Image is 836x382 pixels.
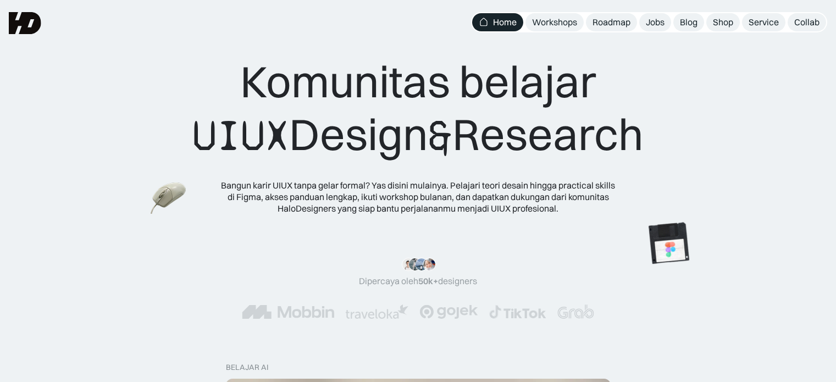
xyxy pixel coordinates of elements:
[220,180,616,214] div: Bangun karir UIUX tanpa gelar formal? Yas disini mulainya. Pelajari teori desain hingga practical...
[525,13,584,31] a: Workshops
[593,16,630,28] div: Roadmap
[794,16,820,28] div: Collab
[192,109,289,162] span: UIUX
[742,13,785,31] a: Service
[359,275,477,287] div: Dipercaya oleh designers
[680,16,697,28] div: Blog
[639,13,671,31] a: Jobs
[788,13,826,31] a: Collab
[418,275,438,286] span: 50k+
[673,13,704,31] a: Blog
[226,363,268,372] div: belajar ai
[493,16,517,28] div: Home
[706,13,740,31] a: Shop
[586,13,637,31] a: Roadmap
[713,16,733,28] div: Shop
[472,13,523,31] a: Home
[646,16,665,28] div: Jobs
[428,109,452,162] span: &
[749,16,779,28] div: Service
[532,16,577,28] div: Workshops
[192,55,644,162] div: Komunitas belajar Design Research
